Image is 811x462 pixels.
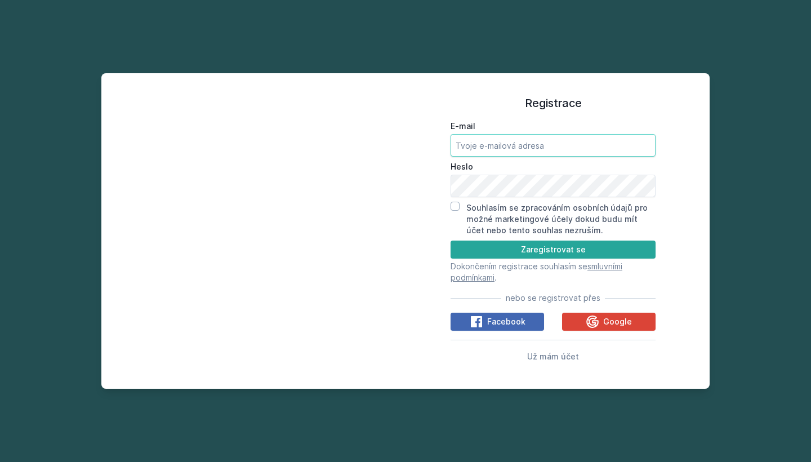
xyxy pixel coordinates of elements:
label: Souhlasím se zpracováním osobních údajů pro možné marketingové účely dokud budu mít účet nebo ten... [466,203,648,235]
span: Už mám účet [527,352,579,361]
button: Google [562,313,656,331]
label: E-mail [451,121,656,132]
span: Facebook [487,316,525,327]
button: Zaregistrovat se [451,241,656,259]
button: Už mám účet [527,349,579,363]
span: nebo se registrovat přes [506,292,600,304]
label: Heslo [451,161,656,172]
button: Facebook [451,313,544,331]
h1: Registrace [451,95,656,112]
input: Tvoje e-mailová adresa [451,134,656,157]
span: Google [603,316,632,327]
p: Dokončením registrace souhlasím se . [451,261,656,283]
